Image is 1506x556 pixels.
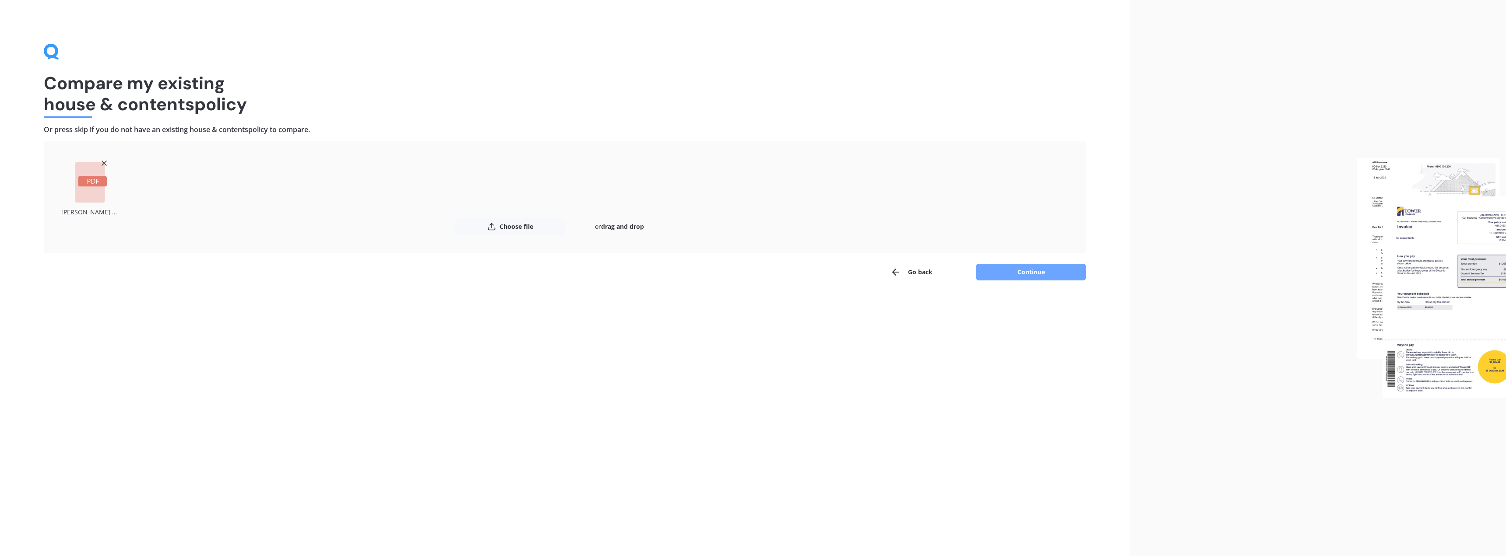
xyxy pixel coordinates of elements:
h4: Or press skip if you do not have an existing house & contents policy to compare. [44,125,1086,134]
div: or [565,218,674,235]
button: Go back [890,263,932,281]
b: drag and drop [601,222,644,231]
h1: Compare my existing house & contents policy [44,73,1086,115]
button: Choose file [455,218,565,235]
div: Annie Home Contents Insurance DP814528.pdf [61,206,120,218]
img: files.webp [1357,158,1506,399]
button: Continue [976,264,1086,280]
